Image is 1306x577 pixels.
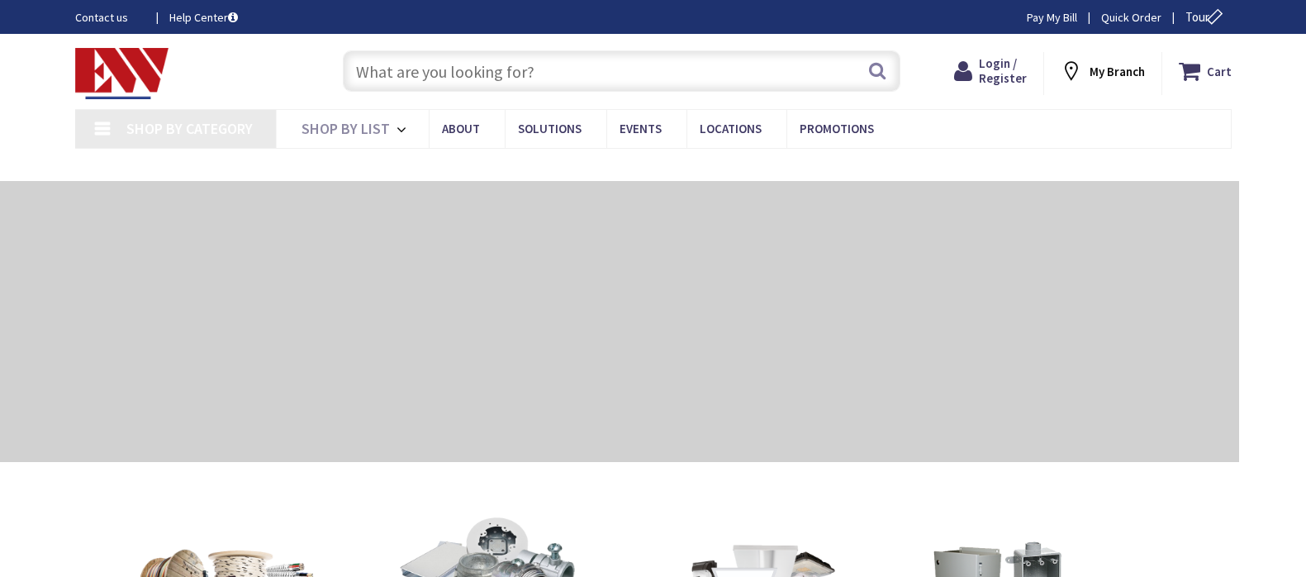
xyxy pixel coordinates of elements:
[1207,56,1232,86] strong: Cart
[979,55,1027,86] span: Login / Register
[1179,56,1232,86] a: Cart
[620,121,662,136] span: Events
[1027,9,1077,26] a: Pay My Bill
[1090,64,1145,79] strong: My Branch
[700,121,762,136] span: Locations
[169,9,238,26] a: Help Center
[302,119,390,138] span: Shop By List
[343,50,900,92] input: What are you looking for?
[1185,9,1228,25] span: Tour
[442,121,480,136] span: About
[75,9,143,26] a: Contact us
[75,48,169,99] img: Electrical Wholesalers, Inc.
[1101,9,1161,26] a: Quick Order
[954,56,1027,86] a: Login / Register
[1060,56,1145,86] div: My Branch
[126,119,253,138] span: Shop By Category
[800,121,874,136] span: Promotions
[518,121,582,136] span: Solutions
